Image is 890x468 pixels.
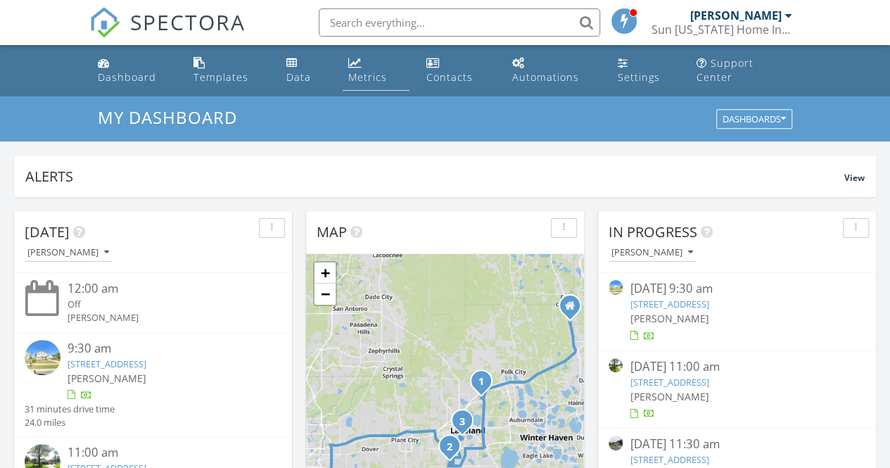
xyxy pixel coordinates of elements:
[481,381,490,389] div: 2462 Winnipeg Dr, Lakeland, FL 33805
[512,70,579,84] div: Automations
[25,167,844,186] div: Alerts
[25,244,112,263] button: [PERSON_NAME]
[611,248,693,258] div: [PERSON_NAME]
[723,115,786,125] div: Dashboards
[609,222,697,241] span: In Progress
[450,445,458,454] div: 5810 Deer Flag Dr, Lakeland, FL 33811
[507,51,601,91] a: Automations (Basic)
[630,312,708,325] span: [PERSON_NAME]
[68,340,260,358] div: 9:30 am
[630,390,708,403] span: [PERSON_NAME]
[630,376,708,388] a: [STREET_ADDRESS]
[630,298,708,310] a: [STREET_ADDRESS]
[630,358,844,376] div: [DATE] 11:00 am
[25,416,115,429] div: 24.0 miles
[319,8,600,37] input: Search everything...
[25,222,70,241] span: [DATE]
[130,7,246,37] span: SPECTORA
[343,51,409,91] a: Metrics
[609,280,623,294] img: streetview
[89,19,246,49] a: SPECTORA
[188,51,269,91] a: Templates
[609,436,623,450] img: streetview
[281,51,331,91] a: Data
[68,372,146,385] span: [PERSON_NAME]
[630,453,708,466] a: [STREET_ADDRESS]
[462,420,471,429] div: 1508 King Ave, Lakeland, FL 33803
[98,106,237,129] span: My Dashboard
[426,70,473,84] div: Contacts
[478,377,484,387] i: 1
[317,222,347,241] span: Map
[68,358,146,370] a: [STREET_ADDRESS]
[68,280,260,298] div: 12:00 am
[459,417,465,426] i: 3
[92,51,177,91] a: Dashboard
[25,340,281,430] a: 9:30 am [STREET_ADDRESS] [PERSON_NAME] 31 minutes drive time 24.0 miles
[89,7,120,38] img: The Best Home Inspection Software - Spectora
[68,311,260,324] div: [PERSON_NAME]
[691,51,799,91] a: Support Center
[68,444,260,462] div: 11:00 am
[609,244,696,263] button: [PERSON_NAME]
[314,284,336,305] a: Zoom out
[25,403,115,416] div: 31 minutes drive time
[348,70,387,84] div: Metrics
[286,70,311,84] div: Data
[421,51,495,91] a: Contacts
[193,70,248,84] div: Templates
[630,436,844,453] div: [DATE] 11:30 am
[570,305,578,314] div: 314 Nottingham Way, Davenport FL 33897
[697,56,754,84] div: Support Center
[609,358,865,421] a: [DATE] 11:00 am [STREET_ADDRESS] [PERSON_NAME]
[68,298,260,311] div: Off
[447,442,452,452] i: 2
[27,248,109,258] div: [PERSON_NAME]
[651,23,792,37] div: Sun Florida Home Inspections, Inc.
[314,263,336,284] a: Zoom in
[630,280,844,298] div: [DATE] 9:30 am
[609,280,865,343] a: [DATE] 9:30 am [STREET_ADDRESS] [PERSON_NAME]
[609,358,623,372] img: streetview
[716,110,792,129] button: Dashboards
[25,340,61,376] img: streetview
[618,70,660,84] div: Settings
[690,8,782,23] div: [PERSON_NAME]
[98,70,156,84] div: Dashboard
[612,51,680,91] a: Settings
[844,172,865,184] span: View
